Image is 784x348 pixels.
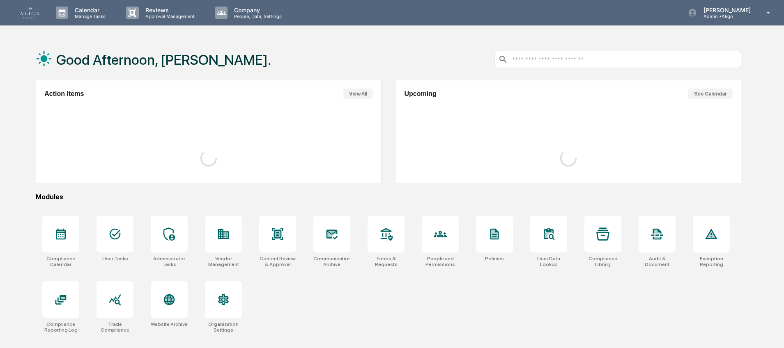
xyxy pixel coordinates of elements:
p: People, Data, Settings [228,14,286,19]
div: Exception Reporting [693,256,730,267]
p: [PERSON_NAME] [697,7,755,14]
p: Calendar [68,7,110,14]
p: Manage Tasks [68,14,110,19]
h2: Action Items [44,90,84,98]
div: Content Review & Approval [259,256,296,267]
p: Company [228,7,286,14]
div: Modules [36,193,741,201]
div: Compliance Reporting Log [42,321,79,333]
div: Website Archive [151,321,188,327]
div: User Tasks [102,256,128,262]
p: Reviews [139,7,199,14]
p: Approval Management [139,14,199,19]
h2: Upcoming [405,90,437,98]
div: Communications Archive [313,256,350,267]
div: Audit & Document Logs [639,256,676,267]
div: Vendor Management [205,256,242,267]
div: Compliance Library [584,256,621,267]
div: Policies [485,256,504,262]
div: Organization Settings [205,321,242,333]
div: User Data Lookup [530,256,567,267]
p: Admin • Align [697,14,755,19]
img: logo [20,7,39,18]
div: Administrator Tasks [151,256,188,267]
div: People and Permissions [422,256,459,267]
div: Trade Compliance [97,321,133,333]
div: Compliance Calendar [42,256,79,267]
div: Forms & Requests [368,256,405,267]
button: View All [343,89,373,99]
button: See Calendar [688,89,733,99]
h1: Good Afternoon, [PERSON_NAME]. [56,52,271,68]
